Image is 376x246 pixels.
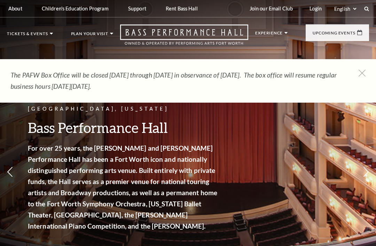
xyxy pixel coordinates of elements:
p: Rent Bass Hall [166,6,198,11]
select: Select: [333,6,358,12]
p: Plan Your Visit [71,32,109,39]
p: Children's Education Program [42,6,109,11]
p: Experience [255,31,283,39]
h3: Bass Performance Hall [28,119,219,136]
p: Support [128,6,146,11]
strong: For over 25 years, the [PERSON_NAME] and [PERSON_NAME] Performance Hall has been a Fort Worth ico... [28,144,217,230]
p: Upcoming Events [313,31,355,39]
p: [GEOGRAPHIC_DATA], [US_STATE] [28,105,219,113]
em: The PAFW Box Office will be closed [DATE] through [DATE] in observance of [DATE]. The box office ... [10,71,337,90]
p: About [8,6,22,11]
p: Tickets & Events [7,32,48,39]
